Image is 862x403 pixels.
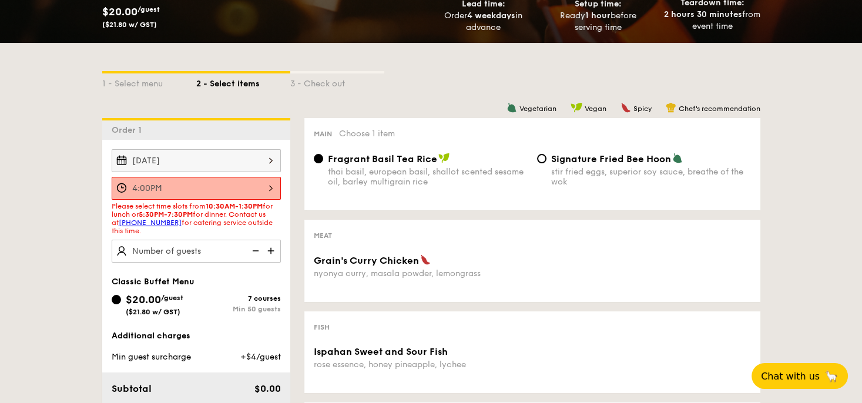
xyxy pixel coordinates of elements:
input: Event date [112,149,281,172]
div: Additional charges [112,330,281,342]
input: Event time [112,177,281,200]
span: Order 1 [112,125,146,135]
span: Spicy [633,105,652,113]
span: Chef's recommendation [679,105,760,113]
div: Ready before serving time [545,10,650,33]
span: Fragrant Basil Tea Rice [328,153,437,164]
div: 2 - Select items [196,73,290,90]
strong: 10:30AM-1:30PM [206,202,263,210]
strong: 4 weekdays [467,11,515,21]
span: /guest [137,5,160,14]
div: 3 - Check out [290,73,384,90]
strong: 2 hours 30 minutes [664,9,742,19]
span: Vegetarian [519,105,556,113]
img: icon-spicy.37a8142b.svg [620,102,631,113]
div: rose essence, honey pineapple, lychee [314,360,528,370]
button: Chat with us🦙 [752,363,848,389]
span: Fish [314,323,330,331]
img: icon-chef-hat.a58ddaea.svg [666,102,676,113]
span: Vegan [585,105,606,113]
span: Classic Buffet Menu [112,277,194,287]
span: +$4/guest [240,352,280,362]
div: Min 50 guests [196,305,281,313]
span: Signature Fried Bee Hoon [551,153,671,164]
strong: 5:30PM-7:30PM [139,210,193,219]
a: [PHONE_NUMBER] [119,219,182,227]
div: Order in advance [431,10,536,33]
span: Grain's Curry Chicken [314,255,419,266]
div: 1 - Select menu [102,73,196,90]
div: nyonya curry, masala powder, lemongrass [314,268,528,278]
span: Chat with us [761,371,820,382]
span: Choose 1 item [339,129,395,139]
div: stir fried eggs, superior soy sauce, breathe of the wok [551,167,751,187]
span: ($21.80 w/ GST) [102,21,157,29]
span: Meat [314,231,332,240]
img: icon-vegan.f8ff3823.svg [571,102,582,113]
input: Number of guests [112,240,281,263]
img: icon-reduce.1d2dbef1.svg [246,240,263,262]
span: /guest [161,294,183,302]
img: icon-vegetarian.fe4039eb.svg [507,102,517,113]
img: icon-spicy.37a8142b.svg [420,254,431,265]
input: Fragrant Basil Tea Ricethai basil, european basil, shallot scented sesame oil, barley multigrain ... [314,154,323,163]
span: ($21.80 w/ GST) [126,308,180,316]
strong: 1 hour [585,11,611,21]
span: Min guest surcharge [112,352,191,362]
input: Signature Fried Bee Hoonstir fried eggs, superior soy sauce, breathe of the wok [537,154,546,163]
div: thai basil, european basil, shallot scented sesame oil, barley multigrain rice [328,167,528,187]
div: from event time [660,9,765,32]
div: 7 courses [196,294,281,303]
span: Main [314,130,332,138]
span: $20.00 [126,293,161,306]
span: Subtotal [112,383,152,394]
img: icon-vegetarian.fe4039eb.svg [672,153,683,163]
img: icon-vegan.f8ff3823.svg [438,153,450,163]
span: Please select time slots from for lunch or for dinner. Contact us at for catering service outside... [112,202,273,235]
span: $20.00 [102,5,137,18]
input: $20.00/guest($21.80 w/ GST)7 coursesMin 50 guests [112,295,121,304]
span: Ispahan Sweet and Sour Fish [314,346,448,357]
span: $0.00 [254,383,280,394]
span: 🦙 [824,370,838,383]
img: icon-add.58712e84.svg [263,240,281,262]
